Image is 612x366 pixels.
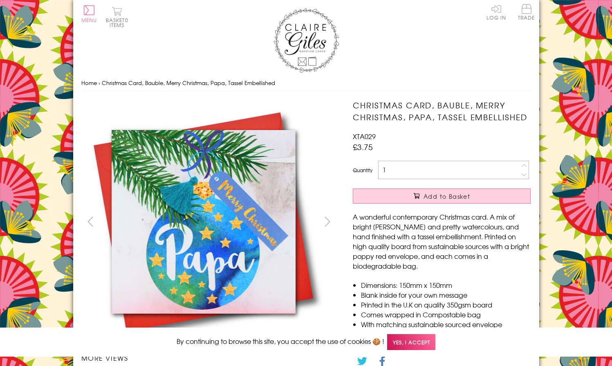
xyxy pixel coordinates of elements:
[353,99,531,123] h1: Christmas Card, Bauble, Merry Christmas, Papa, Tassel Embellished
[353,131,376,141] span: XTA029
[486,4,506,20] a: Log In
[273,8,339,73] img: Claire Giles Greetings Cards
[81,16,97,24] span: Menu
[81,353,337,363] h3: More views
[81,99,326,344] img: Christmas Card, Bauble, Merry Christmas, Papa, Tassel Embellished
[81,75,531,92] nav: breadcrumbs
[361,319,531,329] li: With matching sustainable sourced envelope
[353,141,373,153] span: £3.75
[353,166,372,174] label: Quantity
[99,79,100,87] span: ›
[518,4,535,22] a: Trade
[318,212,336,231] button: next
[110,16,128,29] span: 0 items
[424,192,470,200] span: Add to Basket
[361,280,531,290] li: Dimensions: 150mm x 150mm
[387,334,435,350] span: Yes, I accept
[106,7,128,27] button: Basket0 items
[361,290,531,300] li: Blank inside for your own message
[336,99,582,345] img: Christmas Card, Bauble, Merry Christmas, Papa, Tassel Embellished
[353,212,531,271] p: A wonderful contemporary Christmas card. A mix of bright [PERSON_NAME] and pretty watercolours, a...
[81,79,97,87] a: Home
[518,4,535,20] span: Trade
[102,79,275,87] span: Christmas Card, Bauble, Merry Christmas, Papa, Tassel Embellished
[361,300,531,310] li: Printed in the U.K on quality 350gsm board
[81,212,100,231] button: prev
[81,5,97,22] button: Menu
[361,310,531,319] li: Comes wrapped in Compostable bag
[353,189,531,204] button: Add to Basket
